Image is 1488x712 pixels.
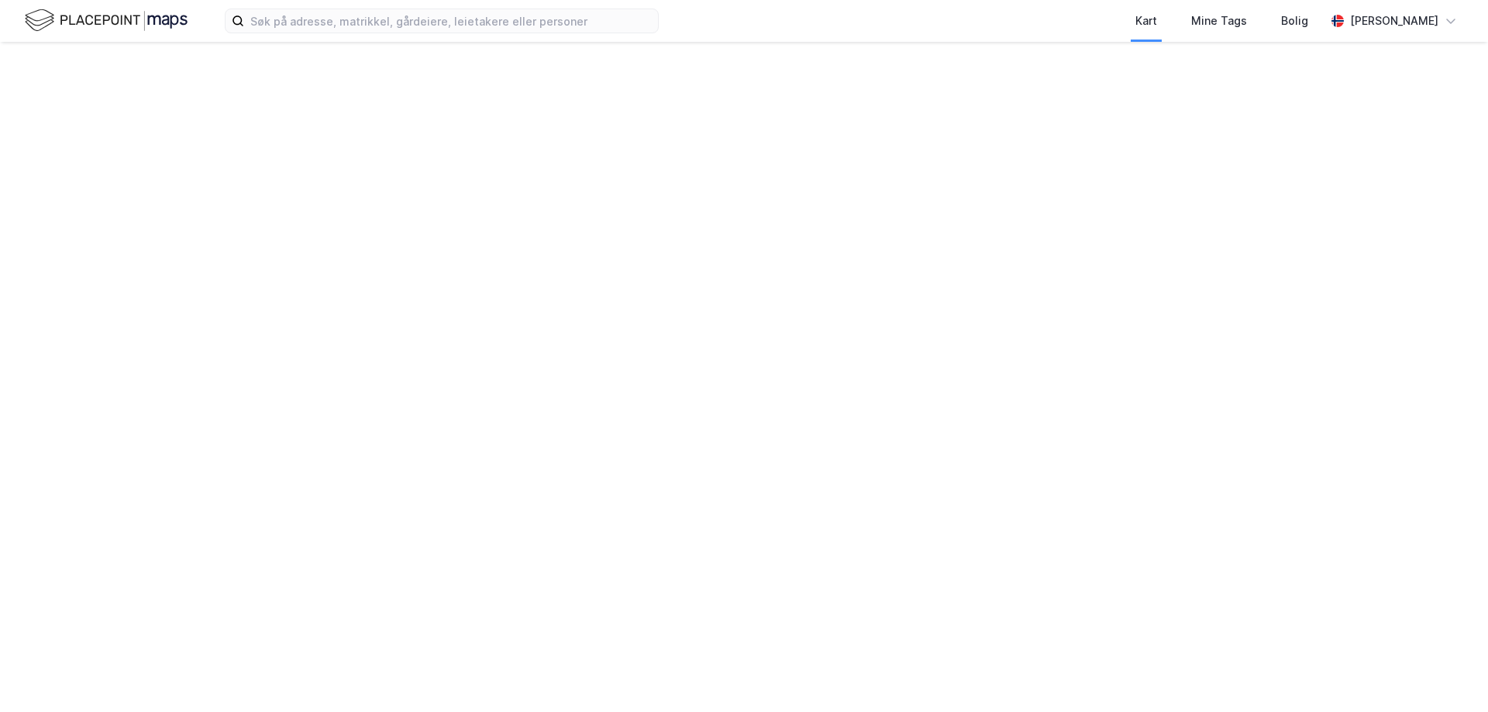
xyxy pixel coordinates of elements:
div: [PERSON_NAME] [1350,12,1438,30]
div: Mine Tags [1191,12,1247,30]
div: Bolig [1281,12,1308,30]
img: logo.f888ab2527a4732fd821a326f86c7f29.svg [25,7,188,34]
input: Søk på adresse, matrikkel, gårdeiere, leietakere eller personer [244,9,658,33]
div: Kart [1135,12,1157,30]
